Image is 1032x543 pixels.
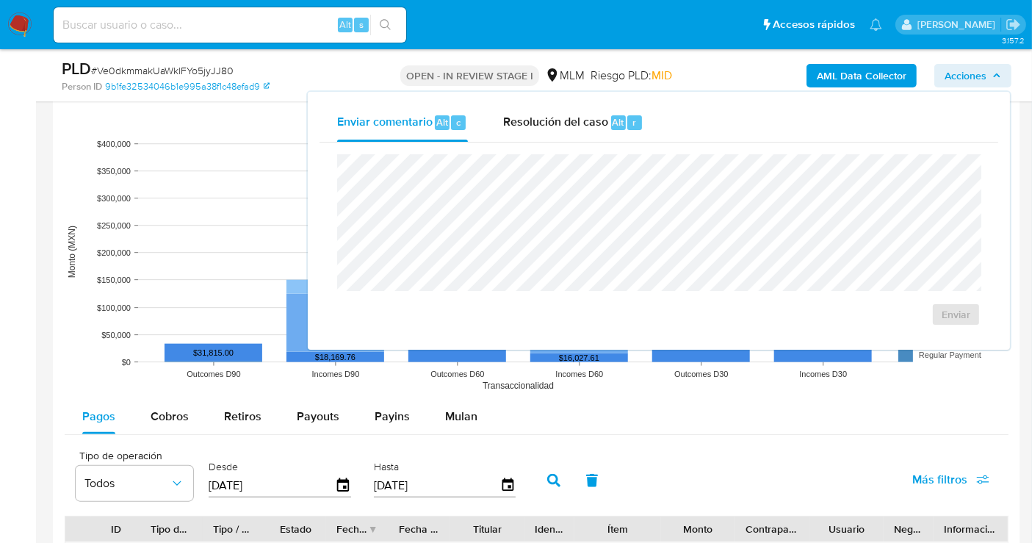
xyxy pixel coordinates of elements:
div: MLM [545,68,585,84]
button: AML Data Collector [807,64,917,87]
span: Alt [339,18,351,32]
span: Enviar comentario [337,113,433,130]
input: Buscar usuario o caso... [54,15,406,35]
span: Accesos rápidos [773,17,855,32]
button: Acciones [934,64,1011,87]
span: 3.157.2 [1002,35,1025,46]
span: c [456,115,461,129]
span: Alt [613,115,624,129]
b: Person ID [62,80,102,93]
b: PLD [62,57,91,80]
button: search-icon [370,15,400,35]
span: Resolución del caso [503,113,608,130]
p: OPEN - IN REVIEW STAGE I [400,65,539,86]
span: # Ve0dkmmakUaWklFYo5jyJJ80 [91,63,234,78]
span: Alt [436,115,448,129]
a: Notificaciones [870,18,882,31]
span: r [632,115,636,129]
span: Riesgo PLD: [591,68,672,84]
b: AML Data Collector [817,64,906,87]
span: MID [652,67,672,84]
span: s [359,18,364,32]
span: Acciones [945,64,986,87]
p: nancy.sanchezgarcia@mercadolibre.com.mx [917,18,1000,32]
a: 9b1fe32534046b1e995a38f1c48efad9 [105,80,270,93]
a: Salir [1006,17,1021,32]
